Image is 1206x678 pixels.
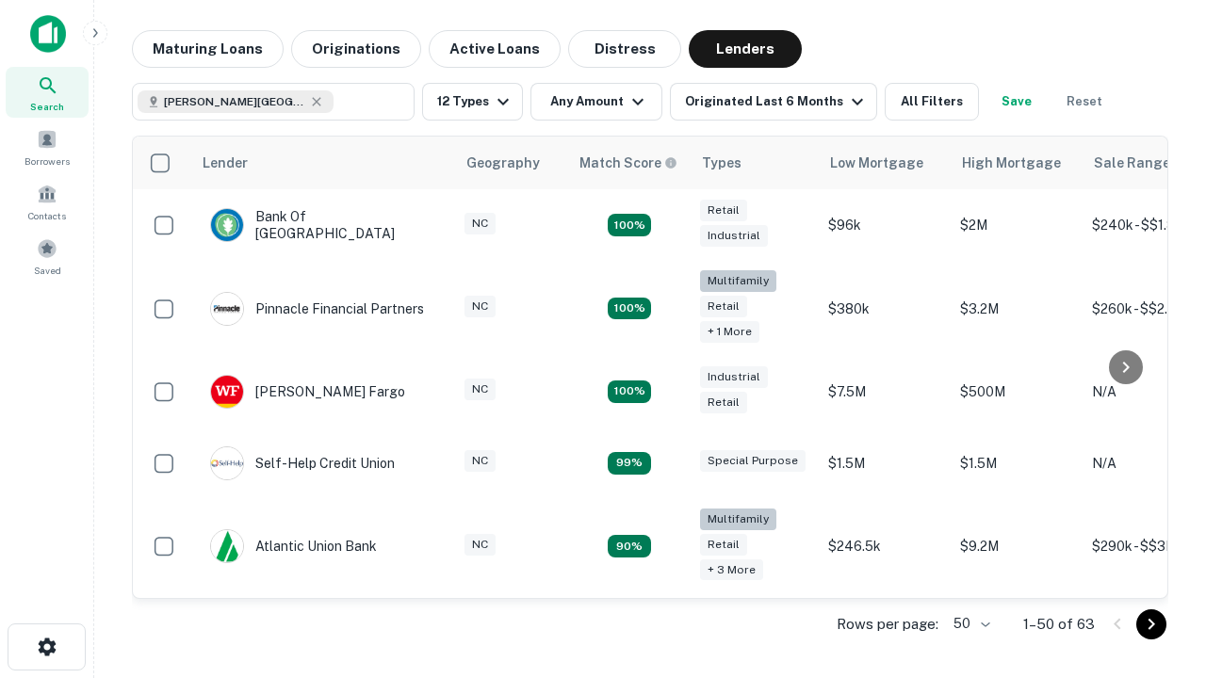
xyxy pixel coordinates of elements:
[951,189,1083,261] td: $2M
[1136,609,1166,639] button: Go to next page
[702,152,742,174] div: Types
[819,137,951,189] th: Low Mortgage
[608,452,651,475] div: Matching Properties: 11, hasApolloMatch: undefined
[291,30,421,68] button: Originations
[962,152,1061,174] div: High Mortgage
[700,366,768,388] div: Industrial
[1112,527,1206,618] iframe: Chat Widget
[6,67,89,118] a: Search
[30,99,64,114] span: Search
[530,83,662,121] button: Any Amount
[700,534,747,556] div: Retail
[700,270,776,292] div: Multifamily
[464,379,496,400] div: NC
[700,508,776,530] div: Multifamily
[700,321,759,343] div: + 1 more
[986,83,1047,121] button: Save your search to get updates of matches that match your search criteria.
[700,296,747,317] div: Retail
[568,30,681,68] button: Distress
[24,153,70,169] span: Borrowers
[700,450,806,472] div: Special Purpose
[819,499,951,594] td: $246.5k
[210,446,395,480] div: Self-help Credit Union
[1023,613,1095,636] p: 1–50 of 63
[951,356,1083,428] td: $500M
[700,559,763,581] div: + 3 more
[579,153,674,173] h6: Match Score
[211,293,243,325] img: picture
[210,292,424,326] div: Pinnacle Financial Partners
[819,189,951,261] td: $96k
[211,376,243,408] img: picture
[951,499,1083,594] td: $9.2M
[34,263,61,278] span: Saved
[132,30,284,68] button: Maturing Loans
[608,380,651,403] div: Matching Properties: 14, hasApolloMatch: undefined
[819,356,951,428] td: $7.5M
[1094,152,1170,174] div: Sale Range
[819,261,951,356] td: $380k
[211,209,243,241] img: picture
[28,208,66,223] span: Contacts
[608,214,651,236] div: Matching Properties: 15, hasApolloMatch: undefined
[203,152,248,174] div: Lender
[608,298,651,320] div: Matching Properties: 20, hasApolloMatch: undefined
[670,83,877,121] button: Originated Last 6 Months
[830,152,923,174] div: Low Mortgage
[464,450,496,472] div: NC
[951,428,1083,499] td: $1.5M
[466,152,540,174] div: Geography
[191,137,455,189] th: Lender
[700,225,768,247] div: Industrial
[210,375,405,409] div: [PERSON_NAME] Fargo
[946,610,993,638] div: 50
[422,83,523,121] button: 12 Types
[210,529,377,563] div: Atlantic Union Bank
[464,296,496,317] div: NC
[464,213,496,234] div: NC
[455,137,568,189] th: Geography
[685,90,869,113] div: Originated Last 6 Months
[951,261,1083,356] td: $3.2M
[6,231,89,282] a: Saved
[819,428,951,499] td: $1.5M
[211,530,243,562] img: picture
[210,208,436,242] div: Bank Of [GEOGRAPHIC_DATA]
[164,93,305,110] span: [PERSON_NAME][GEOGRAPHIC_DATA], [GEOGRAPHIC_DATA]
[211,447,243,479] img: picture
[1054,83,1115,121] button: Reset
[579,153,677,173] div: Capitalize uses an advanced AI algorithm to match your search with the best lender. The match sco...
[885,83,979,121] button: All Filters
[837,613,938,636] p: Rows per page:
[608,535,651,557] div: Matching Properties: 10, hasApolloMatch: undefined
[700,392,747,413] div: Retail
[691,137,819,189] th: Types
[6,121,89,172] a: Borrowers
[951,137,1083,189] th: High Mortgage
[700,200,747,221] div: Retail
[464,534,496,556] div: NC
[689,30,802,68] button: Lenders
[6,176,89,227] a: Contacts
[568,137,691,189] th: Capitalize uses an advanced AI algorithm to match your search with the best lender. The match sco...
[30,15,66,53] img: capitalize-icon.png
[429,30,561,68] button: Active Loans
